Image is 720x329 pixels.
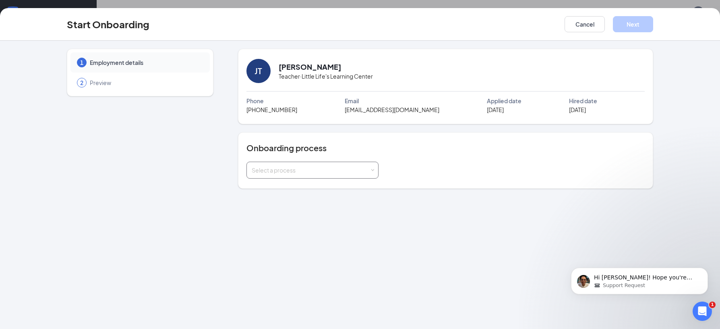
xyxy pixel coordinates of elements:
[565,16,605,32] button: Cancel
[569,96,597,105] span: Hired date
[67,17,149,31] h3: Start Onboarding
[559,251,720,307] iframe: Intercom notifications message
[279,72,373,81] span: Teacher · Little Life's Learning Center
[709,302,716,308] span: 1
[613,16,653,32] button: Next
[246,105,297,114] span: [PHONE_NUMBER]
[80,58,83,67] span: 1
[254,65,262,77] div: JT
[345,96,359,105] span: Email
[693,302,712,321] iframe: Intercom live chat
[279,62,341,72] h2: [PERSON_NAME]
[345,105,439,114] span: [EMAIL_ADDRESS][DOMAIN_NAME]
[252,166,370,174] div: Select a process
[90,58,202,67] span: Employment details
[246,142,645,154] h4: Onboarding process
[246,96,264,105] span: Phone
[80,79,83,87] span: 2
[90,79,202,87] span: Preview
[487,105,504,114] span: [DATE]
[487,96,521,105] span: Applied date
[569,105,586,114] span: [DATE]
